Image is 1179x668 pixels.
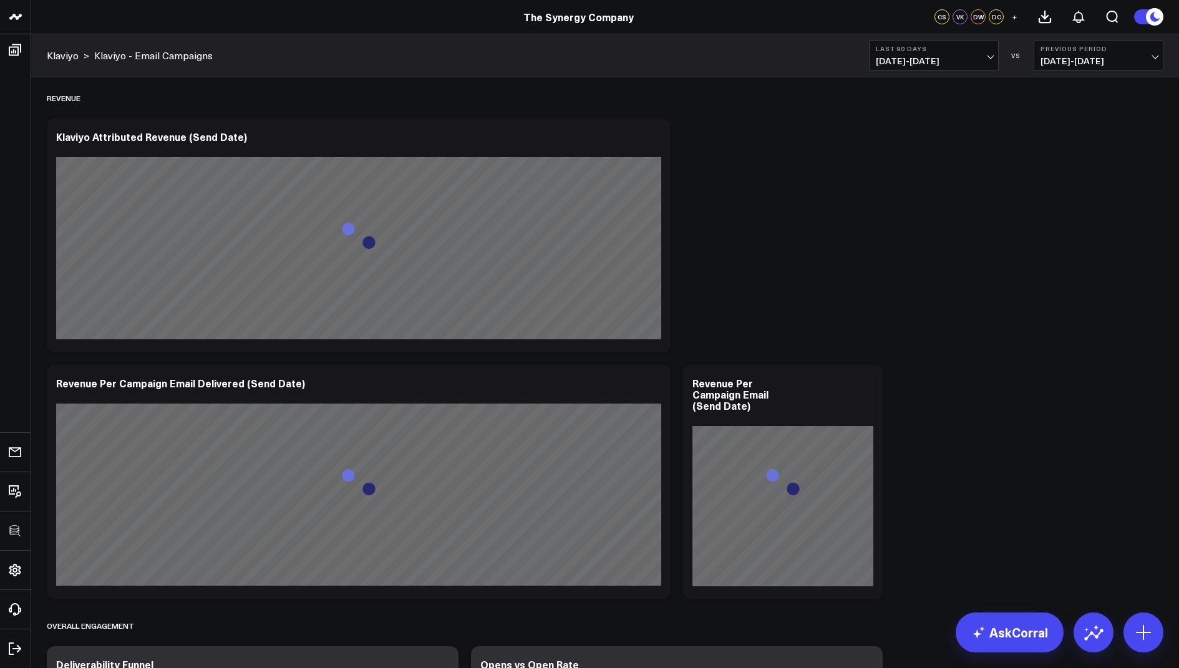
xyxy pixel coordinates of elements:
[47,49,79,62] a: Klaviyo
[876,56,992,66] span: [DATE] - [DATE]
[934,9,949,24] div: CS
[56,130,247,143] div: Klaviyo Attributed Revenue (Send Date)
[989,9,1004,24] div: DC
[956,612,1064,652] a: AskCorral
[971,9,986,24] div: DW
[47,611,134,640] div: Overall Engagement
[953,9,968,24] div: VK
[876,45,992,52] b: Last 90 Days
[1005,52,1027,59] div: VS
[1012,12,1017,21] span: +
[94,49,213,62] a: Klaviyo - Email Campaigns
[523,10,634,24] a: The Synergy Company
[1041,56,1157,66] span: [DATE] - [DATE]
[47,49,89,62] div: >
[1007,9,1022,24] button: +
[56,376,305,390] div: Revenue Per Campaign Email Delivered (Send Date)
[692,376,769,412] div: Revenue Per Campaign Email (Send Date)
[1041,45,1157,52] b: Previous Period
[1034,41,1163,70] button: Previous Period[DATE]-[DATE]
[869,41,999,70] button: Last 90 Days[DATE]-[DATE]
[47,84,80,112] div: Revenue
